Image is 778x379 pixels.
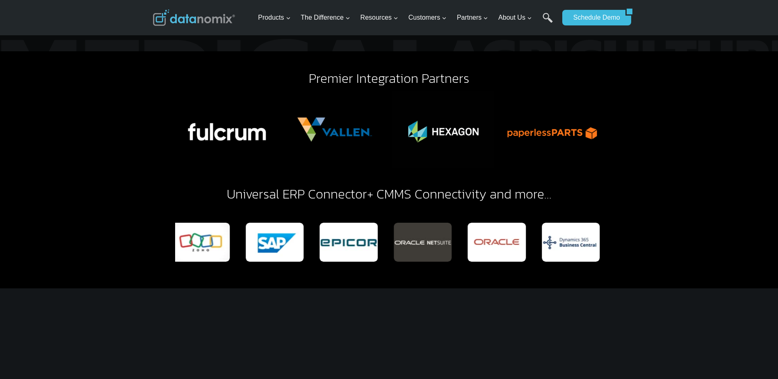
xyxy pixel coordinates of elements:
[185,101,216,109] span: State/Region
[185,0,211,8] span: Last Name
[542,223,600,261] img: Datanomix Production Monitoring Connects with Dynamics 365
[501,91,603,168] div: 4 of 6
[112,183,138,189] a: Privacy Policy
[394,223,452,261] div: 9 of 19
[246,223,304,261] img: Datanomix Production Monitoring Connects with SAP
[457,12,488,23] span: Partners
[468,223,526,261] img: Datanomix Production Monitoring Connects with Oracle
[498,12,532,23] span: About Us
[246,223,304,261] div: 7 of 19
[468,223,526,261] div: 10 of 19
[408,12,447,23] span: Customers
[542,223,600,261] div: 11 of 19
[175,91,603,168] div: Photo Gallery Carousel
[562,10,625,25] a: Schedule Demo
[543,13,553,31] a: Search
[153,187,625,201] h2: + CMMS Connectivity and more…
[319,223,378,261] div: 8 of 19
[284,91,386,168] img: Datanomix + Vallen
[319,223,378,261] img: Datanomix Production Monitoring Connects with Epicor ERP
[175,91,277,168] img: Datanomix + Fulcrum
[360,12,398,23] span: Resources
[284,91,386,168] div: 2 of 6
[227,184,367,204] a: Universal ERP Connector
[171,223,230,261] div: 6 of 19
[175,91,277,168] div: 1 of 6
[394,223,452,261] img: Datanomix Production Monitoring Connects with ORACLE Netsuite
[175,223,603,261] div: Photo Gallery Carousel
[185,34,221,41] span: Phone number
[301,12,350,23] span: The Difference
[258,12,290,23] span: Products
[501,91,603,168] img: Datanomix + Paperless Parts
[153,72,625,85] h2: Premier Integration Partners
[92,183,104,189] a: Terms
[392,91,494,168] div: 3 of 6
[153,9,235,26] img: Datanomix
[392,91,494,168] img: Datanomix + Hexagon Manufacturing Intelligence
[171,223,230,261] img: Datanomix Production Monitoring Connects with Zoho
[255,5,558,31] nav: Primary Navigation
